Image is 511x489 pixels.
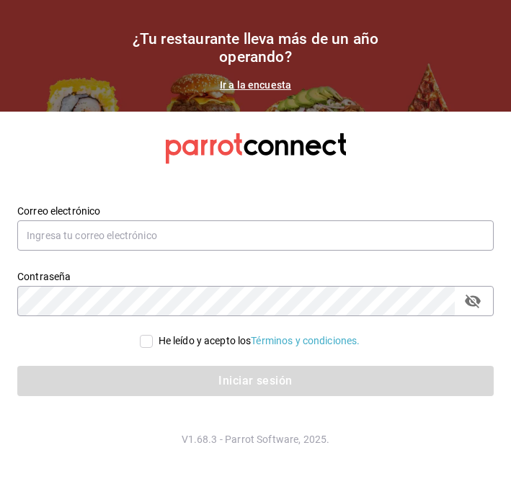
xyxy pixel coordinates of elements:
[251,335,360,346] a: Términos y condiciones.
[220,79,291,91] a: Ir a la encuesta
[17,432,494,447] p: V1.68.3 - Parrot Software, 2025.
[159,333,360,349] div: He leído y acepto los
[17,206,494,216] label: Correo electrónico
[17,272,494,282] label: Contraseña
[461,289,485,313] button: passwordField
[17,220,494,251] input: Ingresa tu correo electrónico
[112,30,400,66] h1: ¿Tu restaurante lleva más de un año operando?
